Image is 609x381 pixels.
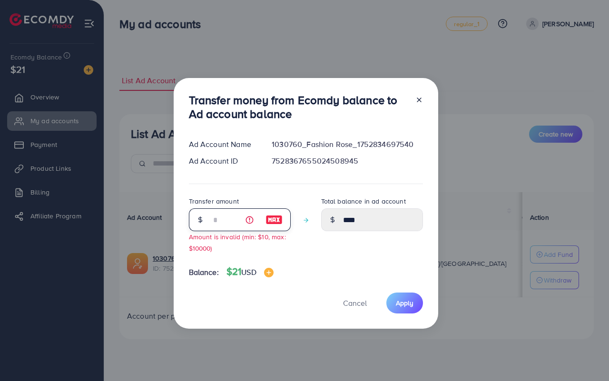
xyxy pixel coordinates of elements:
div: 7528367655024508945 [264,156,430,166]
label: Transfer amount [189,196,239,206]
span: Cancel [343,298,367,308]
label: Total balance in ad account [321,196,406,206]
img: image [265,214,283,225]
small: Amount is invalid (min: $10, max: $10000) [189,232,286,252]
div: Ad Account Name [181,139,265,150]
div: 1030760_Fashion Rose_1752834697540 [264,139,430,150]
h4: $21 [226,266,274,278]
span: Balance: [189,267,219,278]
button: Apply [386,293,423,313]
iframe: Chat [569,338,602,374]
img: image [264,268,274,277]
span: USD [241,267,256,277]
span: Apply [396,298,413,308]
button: Cancel [331,293,379,313]
h3: Transfer money from Ecomdy balance to Ad account balance [189,93,408,121]
div: Ad Account ID [181,156,265,166]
